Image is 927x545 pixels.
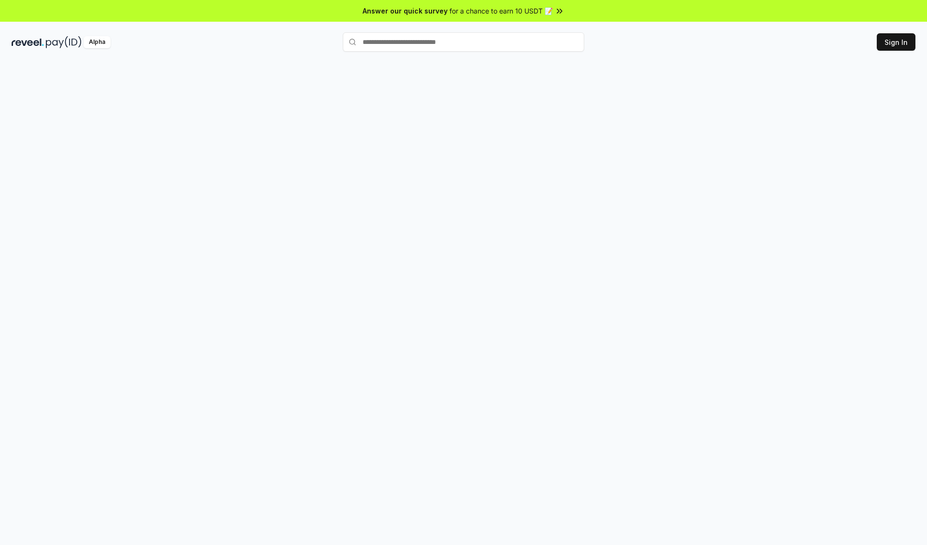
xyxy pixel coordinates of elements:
span: for a chance to earn 10 USDT 📝 [449,6,553,16]
img: reveel_dark [12,36,44,48]
span: Answer our quick survey [363,6,448,16]
img: pay_id [46,36,82,48]
div: Alpha [84,36,111,48]
button: Sign In [877,33,915,51]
